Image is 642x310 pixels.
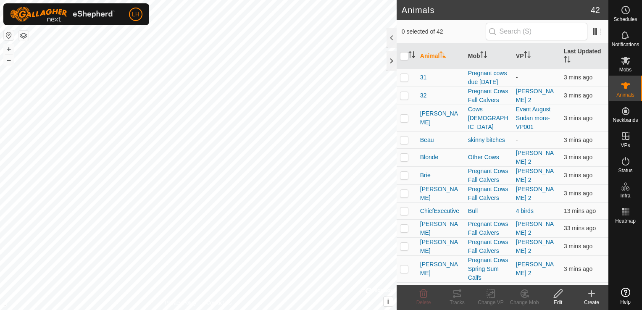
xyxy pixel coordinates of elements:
span: Mobs [619,67,631,72]
app-display-virtual-paddock-transition: - [516,74,518,81]
th: Mob [465,44,513,69]
img: Gallagher Logo [10,7,115,22]
div: Pregnant Cows Fall Calvers [468,87,509,105]
span: Brie [420,171,431,180]
h2: Animals [402,5,591,15]
input: Search (S) [486,23,587,40]
p-sorticon: Activate to sort [564,57,571,64]
span: 32 [420,91,427,100]
div: Bull [468,207,509,215]
app-display-virtual-paddock-transition: - [516,137,518,143]
span: 14 Sept 2025, 7:57 pm [564,243,592,250]
span: 14 Sept 2025, 7:28 pm [564,225,596,231]
a: [PERSON_NAME] 2 [516,150,554,165]
p-sorticon: Activate to sort [524,53,531,59]
span: Notifications [612,42,639,47]
a: [PERSON_NAME] 2 [516,221,554,236]
span: Status [618,168,632,173]
span: Neckbands [613,118,638,123]
span: i [387,298,389,305]
span: 14 Sept 2025, 7:57 pm [564,172,592,179]
span: [PERSON_NAME] [420,220,461,237]
span: [PERSON_NAME] [420,260,461,278]
div: Pregnant Cows Fall Calvers [468,185,509,202]
span: Schedules [613,17,637,22]
div: Pregnant Cows Spring Sum Calfs [468,256,509,282]
div: Change Mob [508,299,541,306]
button: i [384,297,393,306]
th: VP [513,44,560,69]
p-sorticon: Activate to sort [439,53,446,59]
span: Beau [420,136,434,144]
a: Help [609,284,642,308]
span: Heatmap [615,218,636,223]
div: Tracks [440,299,474,306]
span: 14 Sept 2025, 7:57 pm [564,115,592,121]
a: [PERSON_NAME] 2 [516,168,554,183]
th: Animal [417,44,465,69]
span: [PERSON_NAME] [420,238,461,255]
span: ChiefExecutive [420,207,459,215]
div: Other Cows [468,153,509,162]
span: VPs [621,143,630,148]
span: Blonde [420,153,439,162]
span: 14 Sept 2025, 7:58 pm [564,154,592,160]
button: – [4,55,14,65]
a: Contact Us [207,299,232,307]
div: Edit [541,299,575,306]
span: 14 Sept 2025, 7:58 pm [564,137,592,143]
p-sorticon: Activate to sort [480,53,487,59]
span: 14 Sept 2025, 7:57 pm [564,190,592,197]
a: Evant August Sudan more-VP001 [516,284,551,308]
span: LH [132,10,139,19]
a: [PERSON_NAME] 2 [516,186,554,201]
span: 14 Sept 2025, 7:58 pm [564,265,592,272]
span: 14 Sept 2025, 7:57 pm [564,74,592,81]
div: skinny bitches [468,136,509,144]
p-sorticon: Activate to sort [408,53,415,59]
span: Infra [620,193,630,198]
div: Change VP [474,299,508,306]
a: [PERSON_NAME] 2 [516,239,554,254]
a: 4 birds [516,208,534,214]
button: + [4,44,14,54]
div: Pregnant Cows Fall Calvers [468,238,509,255]
a: Privacy Policy [165,299,197,307]
span: Delete [416,299,431,305]
a: Evant August Sudan more-VP001 [516,106,551,130]
span: Animals [616,92,634,97]
div: Pregnant cows due [DATE] [468,69,509,87]
span: 14 Sept 2025, 7:48 pm [564,208,596,214]
button: Map Layers [18,31,29,41]
span: 31 [420,73,427,82]
button: Reset Map [4,30,14,40]
a: [PERSON_NAME] 2 [516,261,554,276]
div: Cows [DEMOGRAPHIC_DATA] [468,105,509,131]
a: [PERSON_NAME] 2 [516,88,554,103]
div: Pregnant Cows Fall Calvers [468,167,509,184]
span: 14 Sept 2025, 7:58 pm [564,92,592,99]
span: [PERSON_NAME] [420,185,461,202]
span: 42 [591,4,600,16]
div: Pregnant Cows Fall Calvers [468,220,509,237]
div: Create [575,299,608,306]
th: Last Updated [560,44,608,69]
span: Help [620,299,631,305]
span: [PERSON_NAME] [420,109,461,127]
span: 0 selected of 42 [402,27,486,36]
